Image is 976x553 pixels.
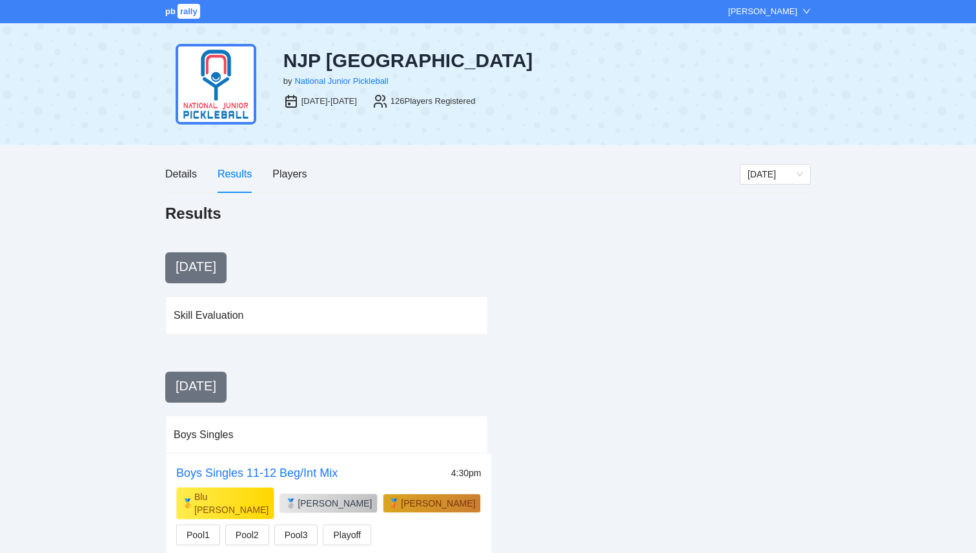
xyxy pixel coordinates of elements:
button: Pool2 [225,525,269,545]
span: rally [178,4,200,19]
div: NJP [GEOGRAPHIC_DATA] [283,49,585,72]
img: njp-logo1.png [176,44,256,125]
span: Pool3 [285,528,308,542]
span: Pool2 [236,528,259,542]
div: Details [165,166,197,182]
span: Pool1 [187,528,210,542]
div: [PERSON_NAME] [401,497,475,510]
button: Pool1 [176,525,220,545]
div: 🥇 [182,497,193,510]
button: Playoff [323,525,371,545]
div: Boys Singles [174,416,480,453]
h1: Results [165,203,221,224]
div: [PERSON_NAME] [728,5,797,18]
span: [DATE] [176,259,216,274]
div: 126 Players Registered [391,95,476,108]
div: Blu [PERSON_NAME] [194,490,269,516]
span: down [802,7,811,15]
button: Pool3 [274,525,318,545]
div: [PERSON_NAME] [298,497,372,510]
span: [DATE] [176,379,216,393]
div: by [283,75,292,88]
div: [DATE]-[DATE] [301,95,357,108]
a: pbrally [165,6,202,16]
div: Results [218,166,252,182]
span: Playoff [333,528,361,542]
a: National Junior Pickleball [294,76,388,86]
div: 4:30pm [451,466,482,480]
div: Skill Evaluation [174,297,480,334]
span: pb [165,6,176,16]
div: 🥈 [285,497,296,510]
div: Players [272,166,307,182]
a: Boys Singles 11-12 Beg/Int Mix [176,467,338,479]
div: 🥉 [389,497,400,510]
span: Sunday [747,165,803,184]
